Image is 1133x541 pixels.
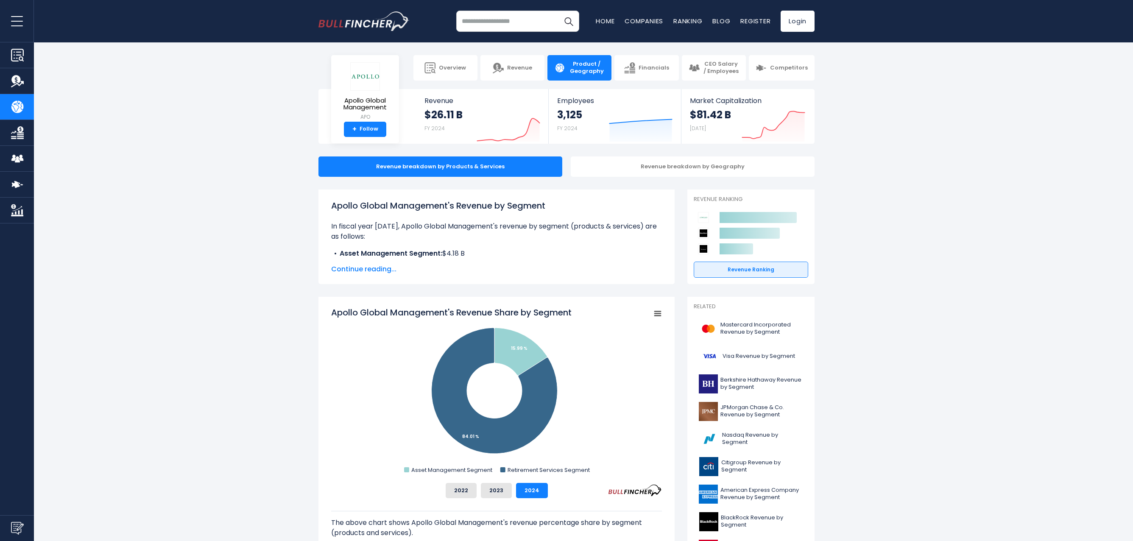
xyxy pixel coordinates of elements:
[338,113,392,121] small: APO
[416,89,549,144] a: Revenue $26.11 B FY 2024
[673,17,702,25] a: Ranking
[331,307,662,476] svg: Apollo Global Management's Revenue Share by Segment
[424,97,540,105] span: Revenue
[720,376,803,391] span: Berkshire Hathaway Revenue by Segment
[344,122,386,137] a: +Follow
[549,89,681,144] a: Employees 3,125 FY 2024
[331,307,572,318] tspan: Apollo Global Management's Revenue Share by Segment
[516,483,548,498] button: 2024
[480,55,544,81] a: Revenue
[699,429,720,449] img: NDAQ logo
[698,212,709,223] img: Apollo Global Management competitors logo
[699,512,718,531] img: BLK logo
[694,455,808,478] a: Citigroup Revenue by Segment
[694,262,808,278] a: Revenue Ranking
[694,372,808,396] a: Berkshire Hathaway Revenue by Segment
[694,400,808,423] a: JPMorgan Chase & Co. Revenue by Segment
[318,11,410,31] img: bullfincher logo
[694,427,808,451] a: Nasdaq Revenue by Segment
[331,221,662,242] p: In fiscal year [DATE], Apollo Global Management's revenue by segment (products & services) are as...
[740,17,770,25] a: Register
[699,347,720,366] img: V logo
[781,11,815,32] a: Login
[614,55,678,81] a: Financials
[694,317,808,340] a: Mastercard Incorporated Revenue by Segment
[722,432,803,446] span: Nasdaq Revenue by Segment
[699,402,718,421] img: JPM logo
[424,108,463,121] strong: $26.11 B
[703,61,739,75] span: CEO Salary / Employees
[331,264,662,274] span: Continue reading...
[352,125,357,133] strong: +
[462,433,479,440] tspan: 84.01 %
[625,17,663,25] a: Companies
[569,61,605,75] span: Product / Geography
[723,353,795,360] span: Visa Revenue by Segment
[557,97,672,105] span: Employees
[331,199,662,212] h1: Apollo Global Management's Revenue by Segment
[694,482,808,506] a: American Express Company Revenue by Segment
[508,466,590,474] text: Retirement Services Segment
[411,466,492,474] text: Asset Management Segment
[439,64,466,72] span: Overview
[721,514,803,529] span: BlackRock Revenue by Segment
[690,97,805,105] span: Market Capitalization
[720,487,803,501] span: American Express Company Revenue by Segment
[682,55,746,81] a: CEO Salary / Employees
[507,64,532,72] span: Revenue
[511,345,527,351] tspan: 15.99 %
[481,483,512,498] button: 2023
[558,11,579,32] button: Search
[681,89,814,144] a: Market Capitalization $81.42 B [DATE]
[698,228,709,239] img: BlackRock competitors logo
[318,156,562,177] div: Revenue breakdown by Products & Services
[331,248,662,259] li: $4.18 B
[721,459,803,474] span: Citigroup Revenue by Segment
[690,108,731,121] strong: $81.42 B
[694,196,808,203] p: Revenue Ranking
[557,125,578,132] small: FY 2024
[699,319,718,338] img: MA logo
[446,483,477,498] button: 2022
[318,11,410,31] a: Go to homepage
[749,55,815,81] a: Competitors
[694,303,808,310] p: Related
[699,457,719,476] img: C logo
[331,518,662,538] p: The above chart shows Apollo Global Management's revenue percentage share by segment (products an...
[338,97,392,111] span: Apollo Global Management
[720,321,803,336] span: Mastercard Incorporated Revenue by Segment
[424,125,445,132] small: FY 2024
[340,248,442,258] b: Asset Management Segment:
[712,17,730,25] a: Blog
[770,64,808,72] span: Competitors
[694,345,808,368] a: Visa Revenue by Segment
[338,62,393,122] a: Apollo Global Management APO
[699,374,718,393] img: BRK-B logo
[639,64,669,72] span: Financials
[557,108,582,121] strong: 3,125
[694,510,808,533] a: BlackRock Revenue by Segment
[547,55,611,81] a: Product / Geography
[699,485,718,504] img: AXP logo
[720,404,803,418] span: JPMorgan Chase & Co. Revenue by Segment
[596,17,614,25] a: Home
[698,243,709,254] img: Blackstone competitors logo
[413,55,477,81] a: Overview
[571,156,815,177] div: Revenue breakdown by Geography
[690,125,706,132] small: [DATE]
